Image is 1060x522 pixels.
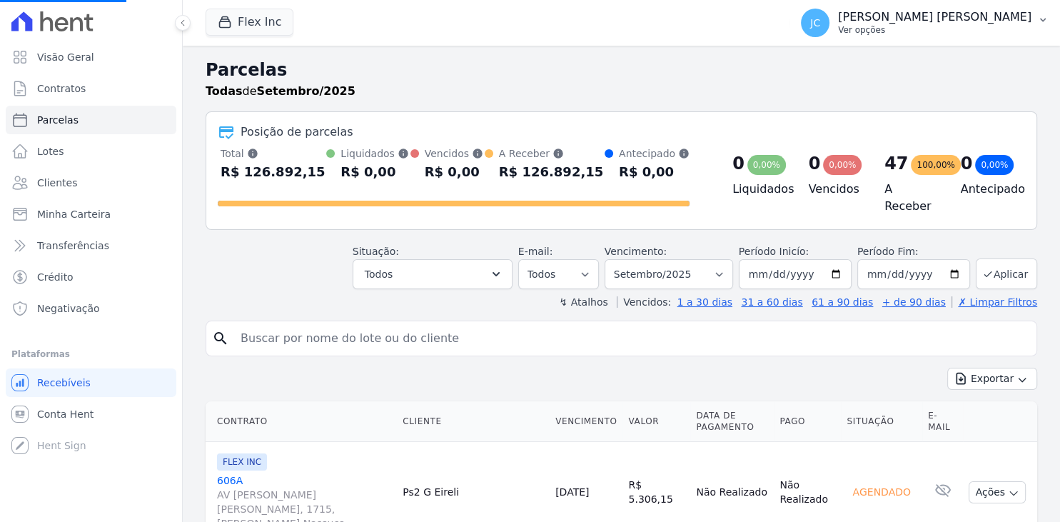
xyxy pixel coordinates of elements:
[206,9,293,36] button: Flex Inc
[732,152,744,175] div: 0
[257,84,355,98] strong: Setembro/2025
[353,246,399,257] label: Situação:
[6,368,176,397] a: Recebíveis
[617,296,671,308] label: Vencidos:
[365,266,393,283] span: Todos
[969,481,1026,503] button: Ações
[340,161,409,184] div: R$ 0,00
[911,155,960,175] div: 100,00%
[823,155,862,175] div: 0,00%
[353,259,513,289] button: Todos
[809,152,821,175] div: 0
[789,3,1060,43] button: JC [PERSON_NAME] [PERSON_NAME] Ver opções
[37,113,79,127] span: Parcelas
[6,43,176,71] a: Visão Geral
[975,155,1014,175] div: 0,00%
[6,200,176,229] a: Minha Carteira
[747,155,786,175] div: 0,00%
[37,144,64,159] span: Lotes
[555,486,589,498] a: [DATE]
[37,376,91,390] span: Recebíveis
[6,106,176,134] a: Parcelas
[619,146,690,161] div: Antecipado
[622,401,690,442] th: Valor
[884,152,908,175] div: 47
[838,24,1031,36] p: Ver opções
[232,324,1031,353] input: Buscar por nome do lote ou do cliente
[37,176,77,190] span: Clientes
[922,401,963,442] th: E-mail
[809,181,862,198] h4: Vencidos
[37,270,74,284] span: Crédito
[857,244,970,259] label: Período Fim:
[947,368,1037,390] button: Exportar
[605,246,667,257] label: Vencimento:
[6,263,176,291] a: Crédito
[774,401,841,442] th: Pago
[37,301,100,316] span: Negativação
[961,152,973,175] div: 0
[952,296,1037,308] a: ✗ Limpar Filtros
[217,453,267,471] span: FLEX INC
[6,169,176,197] a: Clientes
[206,83,355,100] p: de
[221,146,325,161] div: Total
[838,10,1031,24] p: [PERSON_NAME] [PERSON_NAME]
[690,401,774,442] th: Data de Pagamento
[6,294,176,323] a: Negativação
[976,259,1037,289] button: Aplicar
[6,231,176,260] a: Transferências
[518,246,553,257] label: E-mail:
[619,161,690,184] div: R$ 0,00
[499,146,604,161] div: A Receber
[206,401,397,442] th: Contrato
[6,74,176,103] a: Contratos
[37,50,94,64] span: Visão Geral
[559,296,607,308] label: ↯ Atalhos
[221,161,325,184] div: R$ 126.892,15
[340,146,409,161] div: Liquidados
[425,146,483,161] div: Vencidos
[732,181,786,198] h4: Liquidados
[6,137,176,166] a: Lotes
[961,181,1014,198] h4: Antecipado
[677,296,732,308] a: 1 a 30 dias
[37,207,111,221] span: Minha Carteira
[37,81,86,96] span: Contratos
[884,181,938,215] h4: A Receber
[212,330,229,347] i: search
[882,296,946,308] a: + de 90 dias
[37,239,109,253] span: Transferências
[11,346,171,363] div: Plataformas
[397,401,550,442] th: Cliente
[37,407,94,421] span: Conta Hent
[812,296,873,308] a: 61 a 90 dias
[741,296,802,308] a: 31 a 60 dias
[499,161,604,184] div: R$ 126.892,15
[841,401,922,442] th: Situação
[739,246,809,257] label: Período Inicío:
[206,57,1037,83] h2: Parcelas
[810,18,820,28] span: JC
[425,161,483,184] div: R$ 0,00
[550,401,622,442] th: Vencimento
[206,84,243,98] strong: Todas
[6,400,176,428] a: Conta Hent
[241,124,353,141] div: Posição de parcelas
[847,482,916,502] div: Agendado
